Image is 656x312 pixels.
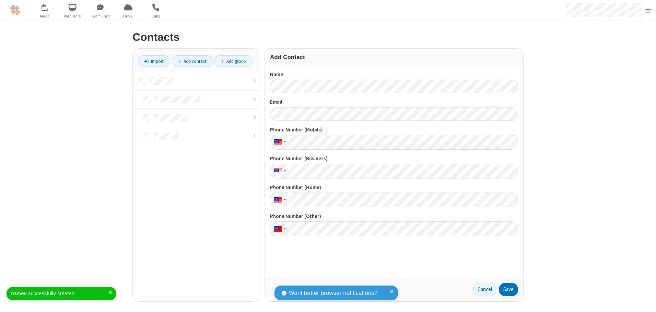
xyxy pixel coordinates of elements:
[115,13,141,19] span: Drive
[60,13,85,19] span: Webinars
[270,98,518,106] label: Email
[270,126,518,134] label: Phone Number (Mobile)
[270,193,288,207] div: United States: + 1
[143,13,169,19] span: Calls
[138,55,170,67] a: Import
[270,164,288,178] div: United States: + 1
[473,283,496,297] a: Cancel
[87,13,113,19] span: Team Chat
[270,221,288,236] div: United States: + 1
[270,135,288,150] div: United States: + 1
[172,55,213,67] a: Add contact
[270,184,518,192] label: Phone Number (Home)
[270,71,518,79] label: Name
[214,55,253,67] a: Add group
[270,212,518,220] label: Phone Number (Other)
[270,54,518,60] h3: Add Contact
[11,290,108,298] div: name9 successfully created.
[270,155,518,163] label: Phone Number (Business)
[499,283,518,297] button: Save
[132,31,524,43] h2: Contacts
[46,4,51,9] div: 5
[32,13,58,19] span: Meet
[10,5,21,15] img: QA Selenium DO NOT DELETE OR CHANGE
[289,289,377,298] span: Want better browser notifications?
